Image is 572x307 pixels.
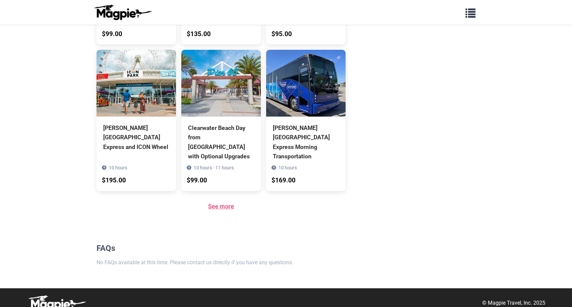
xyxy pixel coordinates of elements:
[97,50,176,117] img: Kennedy Space Center Express and ICON Wheel
[271,29,292,39] div: $95.00
[278,165,297,170] span: 10 hours
[97,50,176,181] a: [PERSON_NAME][GEOGRAPHIC_DATA] Express and ICON Wheel 10 hours $195.00
[92,4,153,20] img: logo-ab69f6fb50320c5b225c76a69d11143b.png
[102,175,126,186] div: $195.00
[187,29,211,39] div: $135.00
[97,258,346,267] p: No FAQs available at this time. Please contact us directly if you have any questions.
[194,165,234,170] span: 10 hours - 11 hours
[187,175,207,186] div: $99.00
[181,50,261,191] a: Clearwater Beach Day from [GEOGRAPHIC_DATA] with Optional Upgrades 10 hours - 11 hours $99.00
[266,50,346,191] a: [PERSON_NAME][GEOGRAPHIC_DATA] Express Morning Transportation 10 hours $169.00
[188,123,254,161] div: Clearwater Beach Day from [GEOGRAPHIC_DATA] with Optional Upgrades
[273,123,339,161] div: [PERSON_NAME][GEOGRAPHIC_DATA] Express Morning Transportation
[208,203,234,210] a: See more
[109,165,127,170] span: 10 hours
[271,175,296,186] div: $169.00
[102,29,122,39] div: $99.00
[266,50,346,117] img: Kennedy Space Center Express Morning Transportation
[97,244,346,253] h2: FAQs
[181,50,261,117] img: Clearwater Beach Day from Orlando with Optional Upgrades
[103,123,169,151] div: [PERSON_NAME][GEOGRAPHIC_DATA] Express and ICON Wheel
